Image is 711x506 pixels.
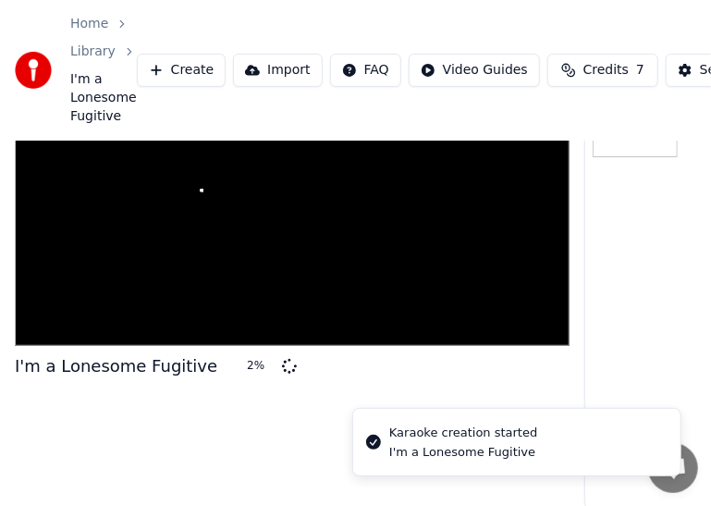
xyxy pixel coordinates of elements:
[389,424,537,442] div: Karaoke creation started
[70,15,108,33] a: Home
[247,359,275,374] div: 2 %
[389,444,537,461] div: I'm a Lonesome Fugitive
[636,61,644,80] span: 7
[409,54,540,87] button: Video Guides
[233,54,322,87] button: Import
[583,61,629,80] span: Credits
[547,54,658,87] button: Credits7
[137,54,227,87] button: Create
[70,15,137,126] nav: breadcrumb
[70,43,116,61] a: Library
[70,70,137,126] span: I'm a Lonesome Fugitive
[15,353,217,379] div: I'm a Lonesome Fugitive
[15,52,52,89] img: youka
[330,54,401,87] button: FAQ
